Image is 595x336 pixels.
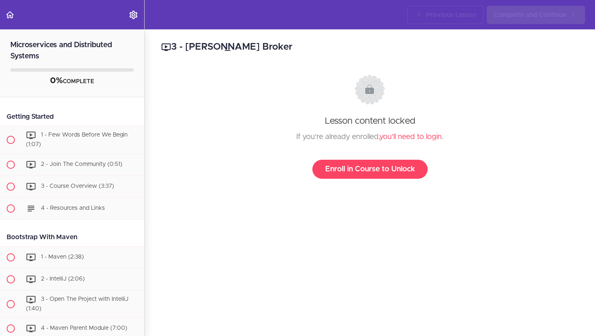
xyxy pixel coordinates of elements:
[26,296,129,312] span: 3 - Open The Project with IntelliJ (1:40)
[41,254,84,260] span: 1 - Maven (2:38)
[41,326,127,331] span: 4 - Maven Parent Module (7:00)
[129,10,138,20] svg: Settings Menu
[10,76,134,86] div: COMPLETE
[5,10,15,20] svg: Back to course curriculum
[26,132,128,147] span: 1 - Few Words Before We Begin (1:07)
[41,205,105,211] span: 4 - Resources and Links
[407,6,483,24] a: Previous Lesson
[426,10,476,20] span: Previous Lesson
[169,74,571,179] div: Lesson content locked
[161,40,578,54] h2: 3 - [PERSON_NAME] Broker
[494,10,566,20] span: Complete and Continue
[41,183,114,189] span: 3 - Course Overview (3:37)
[41,276,85,282] span: 2 - IntelliJ (2:06)
[487,6,585,24] a: Complete and Continue
[169,131,571,143] div: If you're already enrolled, .
[312,160,428,179] a: Enroll in Course to Unlock
[50,77,63,85] span: 0%
[41,161,122,167] span: 2 - Join The Community (0:51)
[379,133,442,141] a: you'll need to login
